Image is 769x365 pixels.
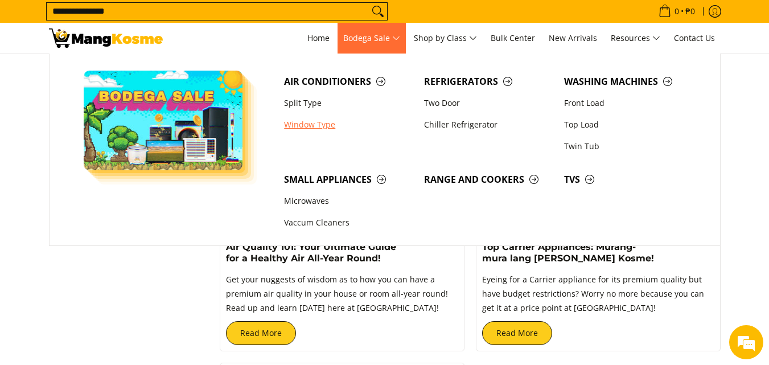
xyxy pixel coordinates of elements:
a: New Arrivals [543,23,603,54]
a: Read More [226,321,296,345]
span: 0 [673,7,681,15]
a: Twin Tub [558,136,698,157]
span: We are offline. Please leave us a message. [24,110,199,225]
a: Washing Machines [558,71,698,92]
span: Bulk Center [491,32,535,43]
span: Contact Us [674,32,715,43]
img: Search: 9 results found for &quot;portable aircon&quot; | Mang Kosme [49,28,163,48]
a: Contact Us [668,23,721,54]
a: Top Carrier Appliances: Murang-mura lang [PERSON_NAME] Kosme! [482,241,654,264]
span: Small Appliances [284,173,413,187]
a: Front Load [558,92,698,114]
a: Bulk Center [485,23,541,54]
span: Resources [611,31,660,46]
a: Two Door [418,92,558,114]
span: Bodega Sale [343,31,400,46]
span: • [655,5,698,18]
a: Bodega Sale [338,23,406,54]
div: Leave a message [59,64,191,79]
span: Range and Cookers [424,173,553,187]
span: Get your nuggests of wisdom as to how you can have a premium air quality in your house or room al... [226,274,448,313]
textarea: Type your message and click 'Submit' [6,244,217,284]
a: Resources [605,23,666,54]
a: Top Load [558,114,698,136]
a: Range and Cookers [418,169,558,190]
nav: Main Menu [174,23,721,54]
span: Washing Machines [564,75,693,89]
a: Split Type [278,92,418,114]
div: Minimize live chat window [187,6,214,33]
a: Air Quality 101: Your Ultimate Guide for a Healthy Air All-Year Round! [226,241,396,264]
a: Refrigerators [418,71,558,92]
span: ₱0 [684,7,697,15]
a: Chiller Refrigerator [418,114,558,136]
img: Bodega Sale [84,71,243,170]
span: Shop by Class [414,31,477,46]
span: Refrigerators [424,75,553,89]
em: Submit [167,284,207,299]
a: Home [302,23,335,54]
a: Air Conditioners [278,71,418,92]
a: Vaccum Cleaners [278,212,418,234]
a: Microwaves [278,191,418,212]
span: Eyeing for a Carrier appliance for its premium quality but have budget restrictions? Worry no mor... [482,274,704,313]
a: Shop by Class [408,23,483,54]
span: Air Conditioners [284,75,413,89]
a: TVs [558,169,698,190]
span: TVs [564,173,693,187]
a: Window Type [278,114,418,136]
span: New Arrivals [549,32,597,43]
a: Small Appliances [278,169,418,190]
button: Search [369,3,387,20]
span: Home [307,32,330,43]
a: Read More [482,321,552,345]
